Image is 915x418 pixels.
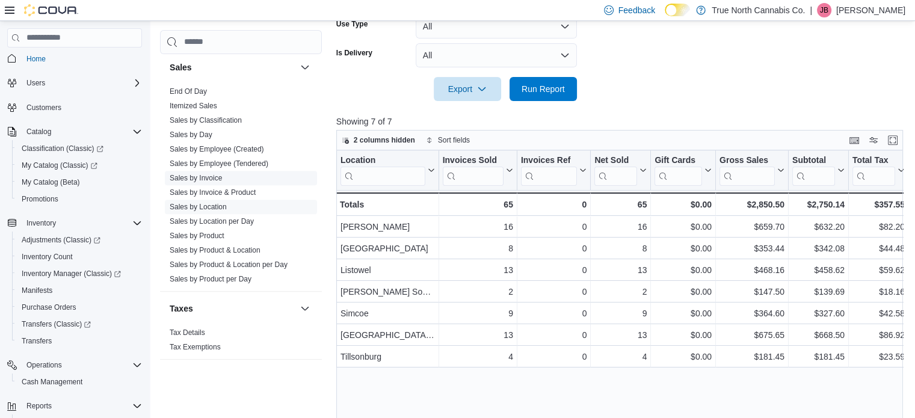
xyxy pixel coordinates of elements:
span: Sales by Employee (Created) [170,144,264,154]
div: 9 [594,306,647,321]
span: Inventory Count [22,252,73,262]
span: Export [441,77,494,101]
div: Location [340,155,425,185]
div: $181.45 [792,349,845,364]
div: Location [340,155,425,166]
div: 13 [442,328,513,342]
span: Sales by Invoice [170,173,222,183]
label: Is Delivery [336,48,372,58]
button: Catalog [2,123,147,140]
span: Purchase Orders [22,303,76,312]
div: $0.00 [655,241,712,256]
a: My Catalog (Classic) [12,157,147,174]
button: Customers [2,99,147,116]
div: [PERSON_NAME] Sound [340,284,435,299]
span: Sales by Product per Day [170,274,251,284]
a: Sales by Employee (Tendered) [170,159,268,168]
div: 0 [521,284,587,299]
div: Simcoe [340,306,435,321]
div: $181.45 [719,349,784,364]
span: 2 columns hidden [354,135,415,145]
div: $357.55 [852,197,905,212]
button: Reports [2,398,147,414]
div: Gift Card Sales [655,155,702,185]
span: Inventory [26,218,56,228]
button: Sort fields [421,133,475,147]
div: $0.00 [655,306,712,321]
button: Operations [22,358,67,372]
button: Taxes [298,301,312,316]
button: Enter fullscreen [886,133,900,147]
span: Reports [26,401,52,411]
div: 13 [594,328,647,342]
a: Home [22,52,51,66]
span: Transfers [22,336,52,346]
div: 0 [521,263,587,277]
a: Sales by Product per Day [170,275,251,283]
div: 16 [594,220,647,234]
div: $18.16 [852,284,905,299]
div: Invoices Ref [521,155,577,185]
div: $0.00 [655,328,712,342]
div: 0 [521,197,587,212]
div: 65 [442,197,513,212]
h3: Sales [170,61,192,73]
a: Adjustments (Classic) [12,232,147,248]
div: 2 [594,284,647,299]
span: Sales by Product [170,231,224,241]
a: Transfers [17,334,57,348]
button: Home [2,50,147,67]
span: My Catalog (Classic) [22,161,97,170]
a: Inventory Manager (Classic) [12,265,147,282]
a: Transfers (Classic) [12,316,147,333]
div: 0 [521,328,587,342]
button: My Catalog (Beta) [12,174,147,191]
div: Total Tax [852,155,895,166]
div: Invoices Sold [442,155,503,166]
div: $668.50 [792,328,845,342]
button: Promotions [12,191,147,207]
span: Customers [26,103,61,112]
div: 0 [521,306,587,321]
button: Reports [22,399,57,413]
a: Sales by Product & Location per Day [170,260,288,269]
button: Cash Management [12,373,147,390]
div: $342.08 [792,241,845,256]
span: Home [22,51,142,66]
div: Taxes [160,325,322,359]
div: Sales [160,84,322,291]
div: $44.48 [852,241,905,256]
span: Manifests [22,286,52,295]
div: $86.92 [852,328,905,342]
a: Sales by Employee (Created) [170,145,264,153]
div: 4 [594,349,647,364]
div: $0.00 [655,349,712,364]
div: 13 [594,263,647,277]
div: $42.58 [852,306,905,321]
span: Inventory Manager (Classic) [17,266,142,281]
span: Manifests [17,283,142,298]
div: $23.59 [852,349,905,364]
span: Users [26,78,45,88]
div: $0.00 [655,220,712,234]
span: Cash Management [22,377,82,387]
span: My Catalog (Beta) [17,175,142,189]
button: Gift Cards [655,155,712,185]
button: Export [434,77,501,101]
button: Users [22,76,50,90]
span: Adjustments (Classic) [17,233,142,247]
button: Total Tax [852,155,905,185]
button: Keyboard shortcuts [847,133,861,147]
span: Sales by Product & Location [170,245,260,255]
span: Classification (Classic) [17,141,142,156]
span: Sales by Location [170,202,227,212]
button: Sales [170,61,295,73]
div: Gift Cards [655,155,702,166]
div: $2,850.50 [719,197,784,212]
button: Transfers [12,333,147,349]
button: All [416,14,577,38]
button: Net Sold [594,155,647,185]
div: [GEOGRAPHIC_DATA] [GEOGRAPHIC_DATA] [GEOGRAPHIC_DATA] [340,328,435,342]
div: 0 [521,241,587,256]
